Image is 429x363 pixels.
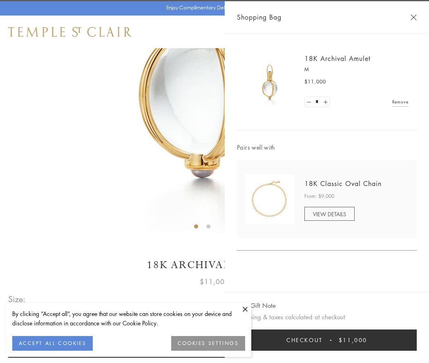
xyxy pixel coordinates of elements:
[304,207,355,221] a: VIEW DETAILS
[166,4,259,12] p: Enjoy Complimentary Delivery & Returns
[8,292,26,306] span: Size:
[8,258,421,272] h1: 18K Archival Amulet
[237,12,282,22] span: Shopping Bag
[200,276,229,287] span: $11,000
[12,336,93,351] button: ACCEPT ALL COOKIES
[411,14,417,20] button: Close Shopping Bag
[237,329,417,351] button: Checkout $11,000
[304,78,326,86] span: $11,000
[286,336,323,345] span: Checkout
[304,65,409,74] p: M
[392,97,409,106] a: Remove
[304,179,382,188] a: 18K Classic Oval Chain
[171,336,245,351] button: COOKIES SETTINGS
[12,309,245,328] div: By clicking “Accept all”, you agree that our website can store cookies on your device and disclos...
[305,97,313,107] a: Set quantity to 0
[321,97,329,107] a: Set quantity to 2
[237,143,417,152] span: Pairs well with
[245,175,294,224] img: N88865-OV18
[339,336,367,345] span: $11,000
[237,312,417,322] p: Shipping & taxes calculated at checkout
[313,210,346,218] span: VIEW DETAILS
[304,54,371,63] a: 18K Archival Amulet
[304,192,334,200] span: From: $9,000
[8,27,132,37] img: Temple St. Clair
[237,300,276,311] button: Add Gift Note
[245,57,294,106] img: 18K Archival Amulet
